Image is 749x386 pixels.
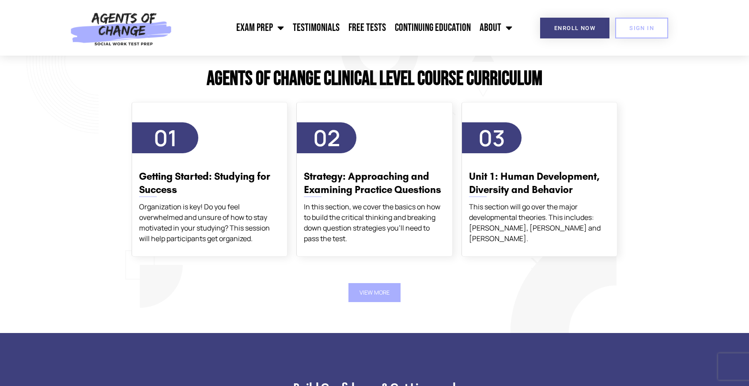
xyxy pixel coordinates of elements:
a: Enroll Now [540,18,609,38]
a: SIGN IN [615,18,668,38]
span: Enroll Now [554,25,595,31]
span: 02 [313,123,340,153]
div: Organization is key! Do you feel overwhelmed and unsure of how to stay motivated in your studying... [139,201,280,244]
button: View More [348,283,401,302]
h3: Strategy: Approaching and Examining Practice Questions [304,170,445,197]
nav: Menu [177,17,517,39]
h3: Getting Started: Studying for Success [139,170,280,197]
a: About [475,17,517,39]
span: SIGN IN [629,25,654,31]
h3: Unit 1: Human Development, Diversity and Behavior [469,170,610,197]
div: This section will go over the major developmental theories. This includes: [PERSON_NAME], [PERSON... [469,201,610,244]
h2: Agents of Change Clinical Level Course Curriculum [127,69,622,89]
a: Continuing Education [390,17,475,39]
span: 01 [154,123,177,153]
a: Testimonials [288,17,344,39]
a: Free Tests [344,17,390,39]
span: 03 [478,123,505,153]
div: In this section, we cover the basics on how to build the critical thinking and breaking down ques... [304,201,445,244]
a: Exam Prep [232,17,288,39]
